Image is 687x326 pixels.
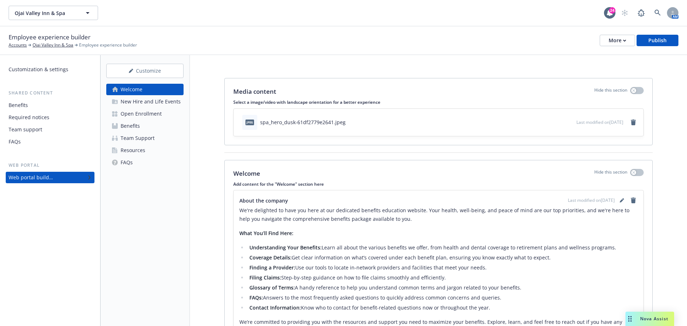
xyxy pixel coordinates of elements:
div: Web portal builder [9,172,53,183]
a: Welcome [106,84,184,95]
a: Accounts [9,42,27,48]
p: We're delighted to have you here at our dedicated benefits education website. Your health, well-b... [239,206,638,223]
a: Ojai Valley Inn & Spa [33,42,73,48]
a: FAQs [6,136,94,147]
a: Search [651,6,665,20]
div: 24 [609,7,615,14]
li: Step-by-step guidance on how to file claims smoothly and efficiently. [247,273,638,282]
strong: Contact Information: [249,304,301,311]
li: Learn all about the various benefits we offer, from health and dental coverage to retirement plan... [247,243,638,252]
a: Required notices [6,112,94,123]
a: editPencil [618,196,626,205]
div: Welcome [121,84,142,95]
span: Last modified on [DATE] [576,119,623,125]
div: Benefits [9,99,28,111]
li: Get clear information on what’s covered under each benefit plan, ensuring you know exactly what t... [247,253,638,262]
a: Team Support [106,132,184,144]
strong: Understanding Your Benefits: [249,244,322,251]
div: Shared content [6,89,94,97]
strong: Finding a Provider: [249,264,295,271]
strong: What You’ll Find Here: [239,230,293,237]
li: Know who to contact for benefit-related questions now or throughout the year. [247,303,638,312]
span: Nova Assist [640,316,668,322]
a: FAQs [106,157,184,168]
a: Customization & settings [6,64,94,75]
strong: Glossary of Terms: [249,284,295,291]
button: Ojai Valley Inn & Spa [9,6,98,20]
p: Hide this section [594,169,627,178]
p: Welcome [233,169,260,178]
span: About the company [239,197,288,204]
p: Select a image/video with landscape orientation for a better experience [233,99,644,105]
p: Media content [233,87,276,96]
a: Benefits [106,120,184,132]
span: jpeg [245,120,254,125]
button: download file [556,118,561,126]
div: Benefits [121,120,140,132]
a: New Hire and Life Events [106,96,184,107]
button: preview file [567,118,574,126]
a: Start snowing [618,6,632,20]
a: Benefits [6,99,94,111]
a: remove [629,196,638,205]
a: Web portal builder [6,172,94,183]
div: Team support [9,124,42,135]
strong: Coverage Details: [249,254,292,261]
strong: Filing Claims: [249,274,281,281]
button: Nova Assist [625,312,674,326]
p: Hide this section [594,87,627,96]
div: More [609,35,626,46]
span: Last modified on [DATE] [568,197,615,204]
a: Team support [6,124,94,135]
div: FAQs [9,136,21,147]
div: FAQs [121,157,133,168]
div: Open Enrollment [121,108,162,120]
div: Drag to move [625,312,634,326]
li: Answers to the most frequently asked questions to quickly address common concerns and queries. [247,293,638,302]
span: Ojai Valley Inn & Spa [15,9,77,17]
div: Customize [118,64,172,78]
button: Publish [637,35,678,46]
strong: FAQs: [249,294,263,301]
div: Publish [648,35,667,46]
div: Resources [121,145,145,156]
div: Customization & settings [9,64,68,75]
span: Employee experience builder [79,42,137,48]
div: Required notices [9,112,49,123]
li: Use our tools to locate in-network providers and facilities that meet your needs. [247,263,638,272]
a: remove [629,118,638,127]
span: Employee experience builder [9,33,91,42]
a: Open Enrollment [106,108,184,120]
div: New Hire and Life Events [121,96,181,107]
a: Resources [106,145,184,156]
button: Customize [106,64,184,78]
p: Add content for the "Welcome" section here [233,181,644,187]
button: More [600,35,635,46]
div: Web portal [6,162,94,169]
li: A handy reference to help you understand common terms and jargon related to your benefits. [247,283,638,292]
div: spa_hero_dusk-61df2779e2641.jpeg [260,118,346,126]
a: Report a Bug [634,6,648,20]
div: Team Support [121,132,155,144]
